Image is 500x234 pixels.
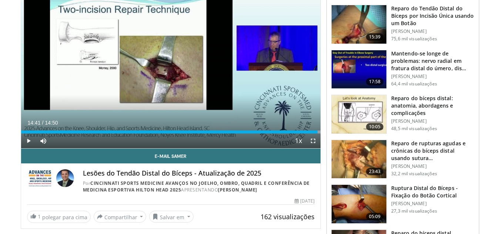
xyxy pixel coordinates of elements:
img: Avatar [56,169,74,187]
font: Salvar em [160,214,184,221]
font: 05:09 [369,213,381,220]
a: 17:58 Mantendo-se longe de problemas: nervo radial em fratura distal do úmero, dis… [PERSON_NAME]... [331,50,474,89]
font: 48,5 mil visualizações [391,125,437,132]
span: / [42,120,44,126]
font: [PERSON_NAME] [391,200,427,207]
span: 14:41 [28,120,41,126]
font: [DATE] [300,198,315,204]
img: Avanços da Medicina Esportiva de Cincinnati na Conferência de Joelho, Ombro, Quadril e Medicina E... [27,169,53,187]
font: 162 visualizações [261,212,315,221]
font: Mantendo-se longe de problemas: nervo radial em fratura distal do úmero, dis… [391,50,466,72]
font: 64,4 mil visualizações [391,81,437,87]
button: Salvar em [149,211,194,223]
span: 14:50 [45,120,58,126]
button: Mute [36,133,51,148]
button: Play [21,133,36,148]
a: 10:05 Reparo do bíceps distal: anatomia, abordagens e complicações [PERSON_NAME] 48,5 mil visuali... [331,95,474,134]
font: Compartilhar [104,214,137,221]
a: E-mail Samer [21,149,321,163]
font: 23:43 [369,168,381,174]
button: Playback Rate [291,133,306,148]
font: Lesões do Tendão Distal do Bíceps - Atualização de 2025 [83,169,261,177]
font: [PERSON_NAME] [391,73,427,79]
font: [PERSON_NAME] [391,118,427,124]
font: 17:58 [369,78,381,85]
font: Reparo do bíceps distal: anatomia, abordagens e complicações [391,95,453,116]
font: Reparo do Tendão Distal do Bíceps por Incisão Única usando um Botão [391,5,474,27]
a: 23:43 Reparo de rupturas agudas e crônicas do bíceps distal usando sutura… [PERSON_NAME] 32,2 mil... [331,140,474,179]
font: [PERSON_NAME] [391,163,427,169]
font: APRESENTANDO [181,187,218,193]
font: 75,6 mil visualizações [391,35,437,42]
font: 32,2 mil visualizações [391,170,437,177]
font: Reparo de rupturas agudas e crônicas do bíceps distal usando sutura… [391,140,466,162]
a: Cincinnati Sports Medicine Avanços no Joelho, Ombro, Quadril e Conferência de Medicina Esportiva ... [83,180,310,193]
button: Compartilhar [94,211,147,223]
a: [PERSON_NAME] [218,187,257,193]
font: [PERSON_NAME] [391,28,427,34]
div: Progress Bar [21,130,321,133]
button: Fullscreen [306,133,321,148]
a: 1 polegar para cima [27,211,91,223]
font: 10:05 [369,123,381,130]
font: 1 [38,213,41,220]
img: Picture_4_0_3.png.150x105_q85_crop-smart_upscale.jpg [332,185,386,223]
img: Q2xRg7exoPLTwO8X4xMDoxOjB1O8AjAz_1.150x105_q85_crop-smart_upscale.jpg [332,50,386,89]
font: polegar para cima [42,214,87,221]
font: 15:39 [369,34,381,40]
img: king_0_3.png.150x105_q85_crop-smart_upscale.jpg [332,5,386,44]
img: bennett_acute_distal_biceps_3.png.150x105_q85_crop-smart_upscale.jpg [332,140,386,179]
font: Por [83,180,91,186]
font: E-mail Samer [155,153,187,159]
img: 90401_0000_3.png.150x105_q85_crop-smart_upscale.jpg [332,95,386,133]
a: 15:39 Reparo do Tendão Distal do Bíceps por Incisão Única usando um Botão [PERSON_NAME] 75,6 mil ... [331,5,474,44]
a: 05:09 Ruptura Distal do Bíceps - Fixação do Botão Cortical [PERSON_NAME] 27,3 mil visualizações [331,184,474,224]
font: Ruptura Distal do Bíceps - Fixação do Botão Cortical [391,184,458,199]
font: 27,3 mil visualizações [391,208,437,214]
